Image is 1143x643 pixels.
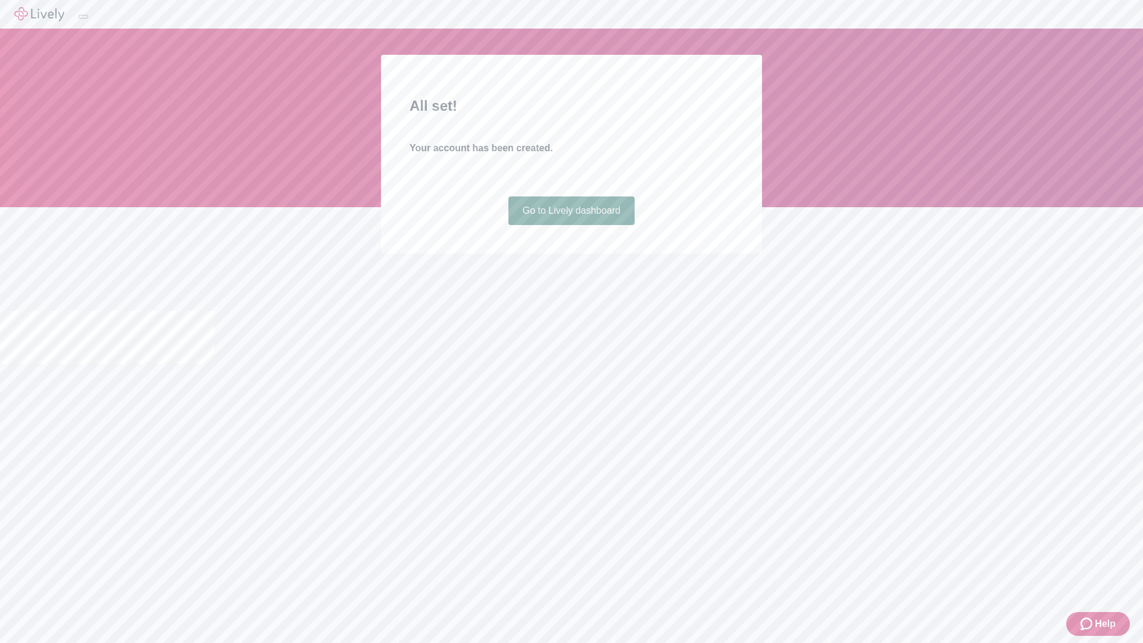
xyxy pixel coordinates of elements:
[410,141,733,155] h4: Your account has been created.
[410,95,733,117] h2: All set!
[79,15,88,18] button: Log out
[508,196,635,225] a: Go to Lively dashboard
[14,7,64,21] img: Lively
[1095,617,1116,631] span: Help
[1080,617,1095,631] svg: Zendesk support icon
[1066,612,1130,636] button: Zendesk support iconHelp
